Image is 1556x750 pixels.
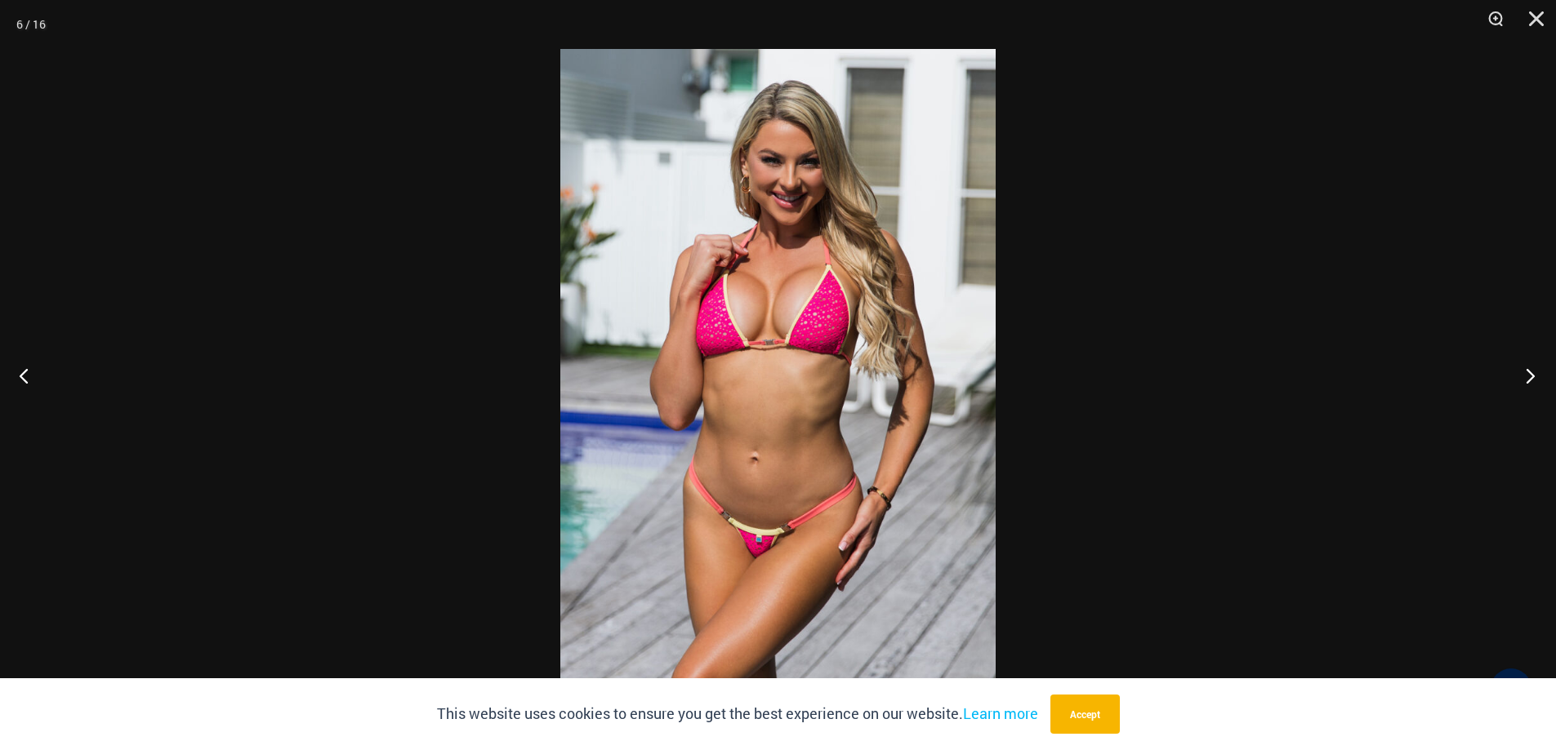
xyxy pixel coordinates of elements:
[963,703,1038,723] a: Learn more
[1050,695,1120,734] button: Accept
[16,12,46,37] div: 6 / 16
[560,49,996,701] img: Bubble Mesh Highlight Pink 309 Top 421 Micro 01
[437,702,1038,726] p: This website uses cookies to ensure you get the best experience on our website.
[1495,335,1556,416] button: Next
